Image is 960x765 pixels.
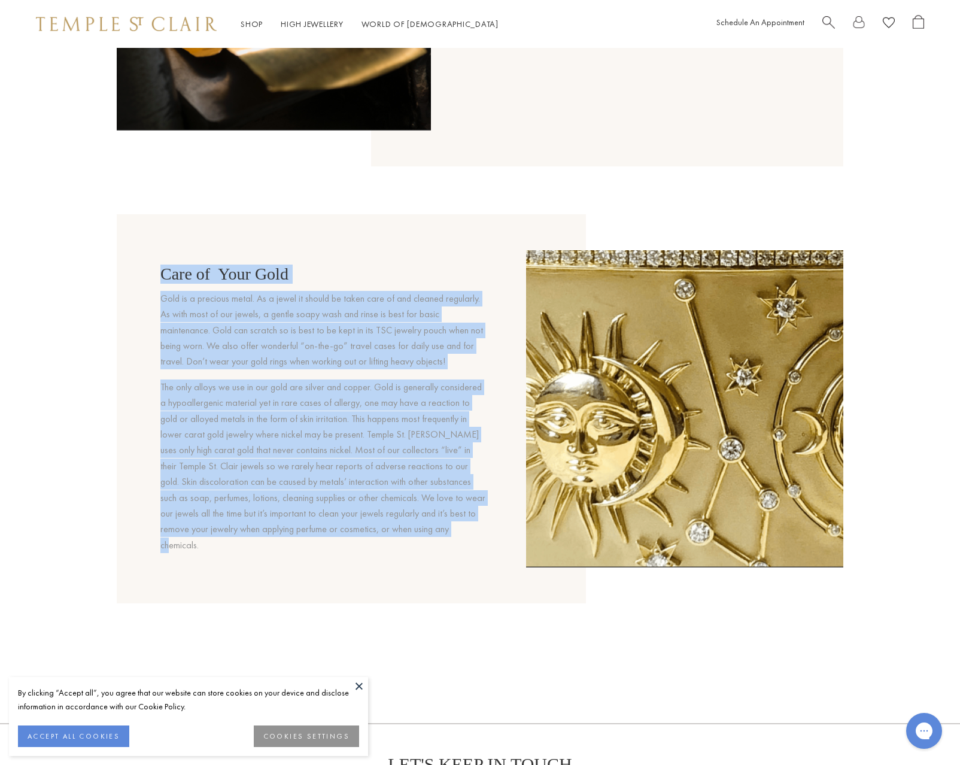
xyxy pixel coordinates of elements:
[160,265,488,284] h2: Care of Your Gold
[883,15,895,34] a: View Wishlist
[526,250,843,567] img: careofourgold_690x.png
[281,19,344,29] a: High JewelleryHigh Jewellery
[822,15,835,34] a: Search
[241,19,263,29] a: ShopShop
[18,725,129,747] button: ACCEPT ALL COOKIES
[361,19,499,29] a: World of [DEMOGRAPHIC_DATA]World of [DEMOGRAPHIC_DATA]
[913,15,924,34] a: Open Shopping Bag
[160,380,488,553] p: The only alloys we use in our gold are silver and copper. Gold is generally considered a hypoalle...
[36,17,217,31] img: Temple St. Clair
[900,709,948,753] iframe: Gorgias live chat messenger
[160,291,488,370] p: Gold is a precious metal. As a jewel it should be taken care of and cleaned regularly. As with mo...
[716,17,804,28] a: Schedule An Appointment
[241,17,499,32] nav: Main navigation
[254,725,359,747] button: COOKIES SETTINGS
[18,686,359,714] div: By clicking “Accept all”, you agree that our website can store cookies on your device and disclos...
